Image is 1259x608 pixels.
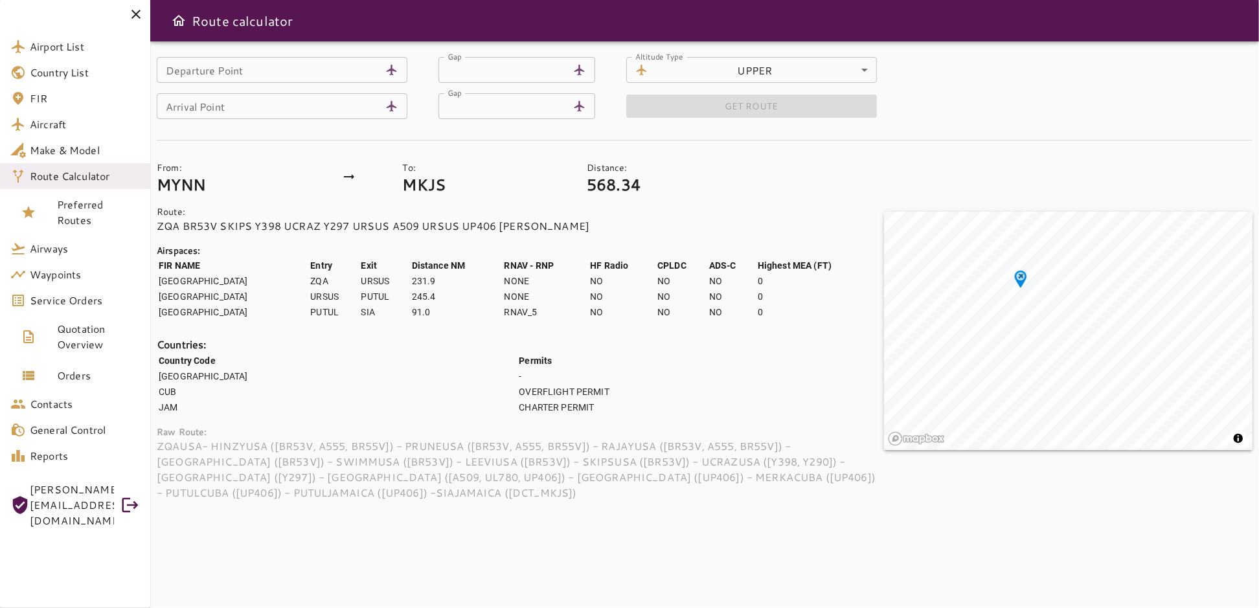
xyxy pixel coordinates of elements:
[361,274,410,288] td: URSUS
[158,354,517,368] th: Country Code
[310,289,359,304] td: URSUS
[157,174,206,196] strong: MYNN
[589,289,655,304] td: NO
[589,305,655,319] td: NO
[57,368,140,383] span: Orders
[709,305,756,319] td: NO
[30,168,140,184] span: Route Calculator
[518,400,882,414] td: CHARTER PERMIT
[30,267,140,282] span: Waypoints
[757,258,883,273] th: Highest MEA (FT)
[30,241,140,256] span: Airways
[589,258,655,273] th: HF Radio
[709,289,756,304] td: NO
[518,354,882,368] th: Permits
[158,369,517,383] td: [GEOGRAPHIC_DATA]
[657,258,707,273] th: CPLDC
[361,258,410,273] th: Exit
[635,51,683,62] label: Altitude Type
[361,305,410,319] td: SIA
[157,244,201,257] strong: Airspaces:
[157,161,331,174] p: From:
[657,289,707,304] td: NO
[504,305,589,319] td: RNAV_5
[166,8,192,34] button: Open drawer
[709,274,756,288] td: NO
[504,289,589,304] td: NONE
[518,369,882,383] td: -
[310,258,359,273] th: Entry
[448,87,462,98] label: Gap
[884,212,1253,450] canvas: Map
[158,305,308,319] td: [GEOGRAPHIC_DATA]
[757,274,883,288] td: 0
[403,174,446,196] strong: MKJS
[411,305,503,319] td: 91.0
[709,258,756,273] th: ADS-C
[158,274,308,288] td: [GEOGRAPHIC_DATA]
[57,321,140,352] span: Quotation Overview
[158,385,517,399] td: CUB
[310,305,359,319] td: PUTUL
[157,438,884,501] p: ZQAUSA- HINZYUSA ([BR53V, A555, BR55V]) - PRUNEUSA ([BR53V, A555, BR55V]) - RAJAYUSA ([BR53V, A55...
[589,274,655,288] td: NO
[310,274,359,288] td: ZQA
[504,274,589,288] td: NONE
[657,305,707,319] td: NO
[587,161,822,174] p: Distance:
[157,218,884,234] p: ZQA BR53V SKIPS Y398 UCRAZ Y297 URSUS A509 URSUS UP406 [PERSON_NAME]
[157,337,207,352] strong: Countries:
[411,274,503,288] td: 231.9
[157,425,207,438] strong: Raw Route:
[587,174,641,196] strong: 568.34
[158,400,517,414] td: JAM
[403,161,577,174] p: To:
[30,396,140,412] span: Contacts
[757,305,883,319] td: 0
[361,289,410,304] td: PUTUL
[411,258,503,273] th: Distance NM
[30,448,140,464] span: Reports
[1231,431,1246,446] button: Toggle attribution
[158,289,308,304] td: [GEOGRAPHIC_DATA]
[30,39,140,54] span: Airport List
[448,51,462,62] label: Gap
[888,431,945,446] a: Mapbox logo
[30,65,140,80] span: Country List
[30,91,140,106] span: FIR
[653,57,877,83] div: UPPER
[518,385,882,399] td: OVERFLIGHT PERMIT
[504,258,589,273] th: RNAV - RNP
[657,274,707,288] td: NO
[30,293,140,308] span: Service Orders
[57,197,140,228] span: Preferred Routes
[757,289,883,304] td: 0
[158,258,308,273] th: FIR NAME
[411,289,503,304] td: 245.4
[30,117,140,132] span: Aircraft
[192,10,293,31] h6: Route calculator
[30,482,114,528] span: [PERSON_NAME][EMAIL_ADDRESS][DOMAIN_NAME]
[30,142,140,158] span: Make & Model
[30,422,140,438] span: General Control
[157,205,884,218] p: Route:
